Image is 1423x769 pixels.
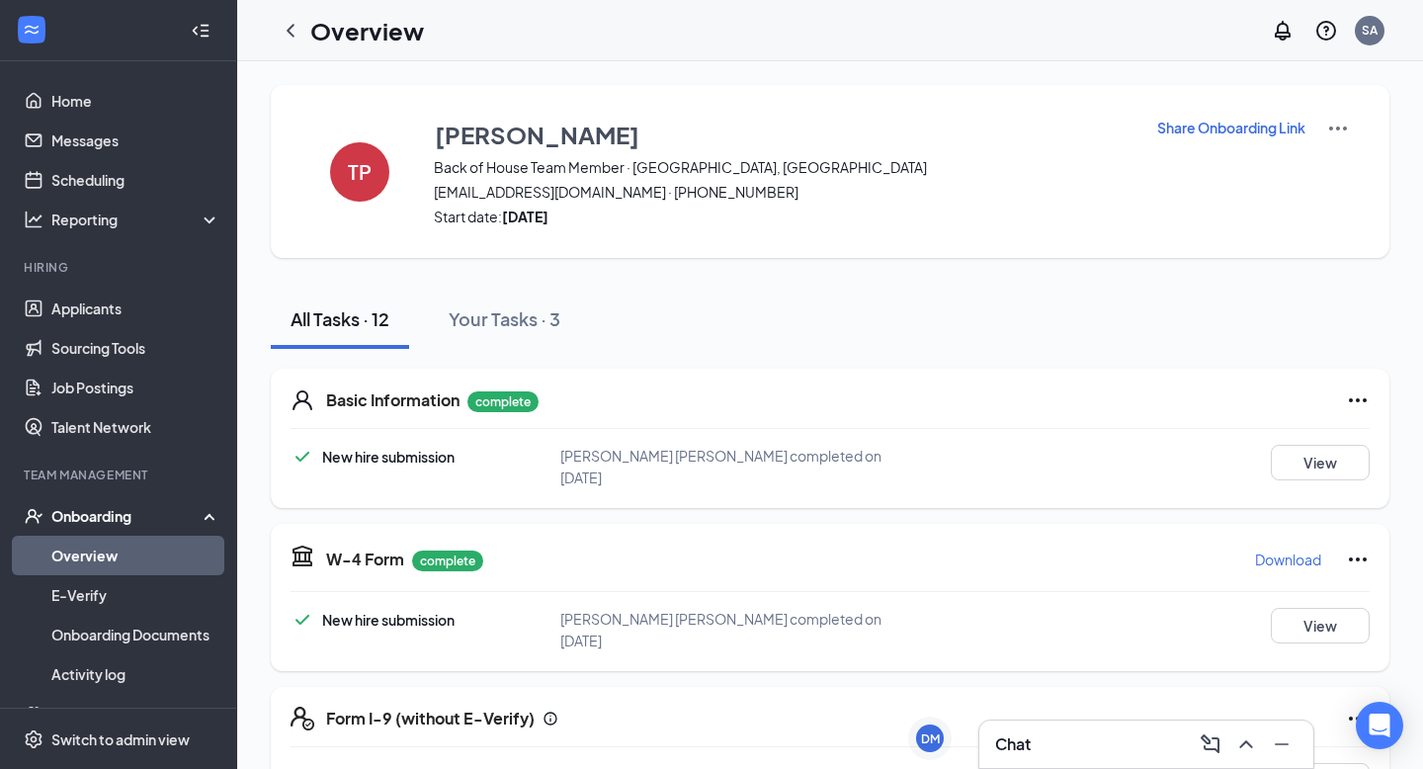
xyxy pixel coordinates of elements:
svg: UserCheck [24,506,43,526]
a: Applicants [51,289,220,328]
svg: ComposeMessage [1199,732,1222,756]
div: Open Intercom Messenger [1356,702,1403,749]
svg: TaxGovernmentIcon [291,544,314,567]
svg: QuestionInfo [1314,19,1338,43]
a: Messages [51,121,220,160]
a: E-Verify [51,575,220,615]
a: Onboarding Documents [51,615,220,654]
p: complete [412,551,483,571]
div: Onboarding [51,506,204,526]
button: TP [310,117,409,226]
h4: TP [348,165,372,179]
a: Sourcing Tools [51,328,220,368]
svg: Ellipses [1346,388,1370,412]
strong: [DATE] [502,208,548,225]
a: Home [51,81,220,121]
button: Minimize [1266,728,1297,760]
button: Download [1254,544,1322,575]
span: [EMAIL_ADDRESS][DOMAIN_NAME] · [PHONE_NUMBER] [434,182,1131,202]
svg: Collapse [191,21,210,41]
a: Job Postings [51,368,220,407]
h1: Overview [310,14,424,47]
svg: Ellipses [1346,548,1370,571]
span: [PERSON_NAME] [PERSON_NAME] completed on [DATE] [560,447,881,486]
svg: Info [543,711,558,726]
span: [PERSON_NAME] [PERSON_NAME] completed on [DATE] [560,610,881,649]
svg: ChevronUp [1234,732,1258,756]
h3: [PERSON_NAME] [435,118,639,151]
span: Back of House Team Member · [GEOGRAPHIC_DATA], [GEOGRAPHIC_DATA] [434,157,1131,177]
p: Download [1255,550,1321,569]
button: View [1271,445,1370,480]
span: Start date: [434,207,1131,226]
a: Talent Network [51,407,220,447]
h5: Form I-9 (without E-Verify) [326,708,535,729]
h3: Chat [995,733,1031,755]
svg: Notifications [1271,19,1295,43]
a: Scheduling [51,160,220,200]
button: ChevronUp [1230,728,1262,760]
h5: Basic Information [326,389,460,411]
svg: Minimize [1270,732,1294,756]
svg: Settings [24,729,43,749]
button: View [1271,608,1370,643]
svg: Checkmark [291,608,314,632]
div: Hiring [24,259,216,276]
p: Share Onboarding Link [1157,118,1305,137]
svg: Analysis [24,210,43,229]
button: ComposeMessage [1195,728,1226,760]
a: Team [51,694,220,733]
svg: Checkmark [291,445,314,469]
svg: WorkstreamLogo [22,20,42,40]
img: More Actions [1326,117,1350,140]
button: Share Onboarding Link [1156,117,1306,138]
a: Activity log [51,654,220,694]
div: Switch to admin view [51,729,190,749]
div: Team Management [24,467,216,483]
div: Your Tasks · 3 [449,306,560,331]
p: complete [467,391,539,412]
button: [PERSON_NAME] [434,117,1131,152]
svg: Ellipses [1346,707,1370,730]
svg: FormI9EVerifyIcon [291,707,314,730]
svg: ChevronLeft [279,19,302,43]
div: Reporting [51,210,221,229]
svg: User [291,388,314,412]
div: DM [921,730,940,747]
div: SA [1362,22,1378,39]
a: Overview [51,536,220,575]
h5: W-4 Form [326,549,404,570]
div: All Tasks · 12 [291,306,389,331]
span: New hire submission [322,611,455,629]
span: New hire submission [322,448,455,466]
